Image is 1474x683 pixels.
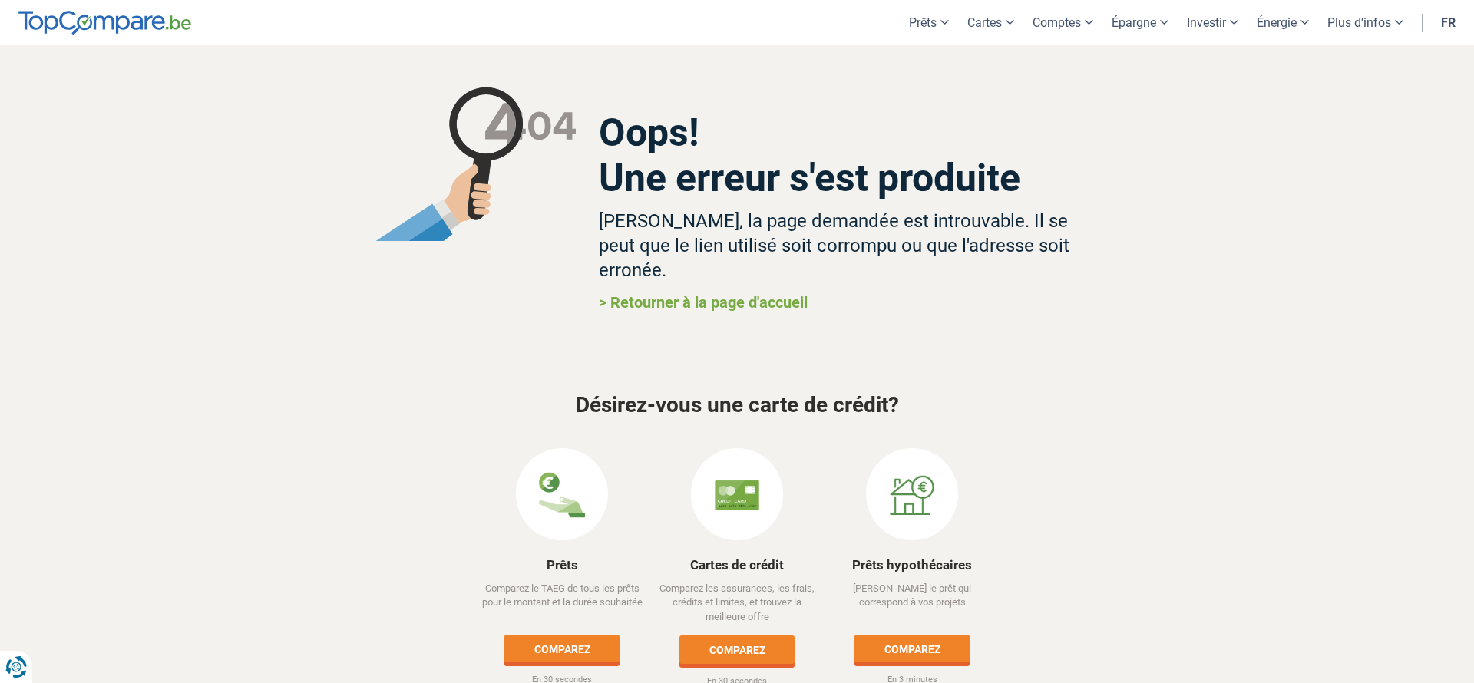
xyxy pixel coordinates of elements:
h3: [PERSON_NAME], la page demandée est introuvable. Il se peut que le lien utilisé soit corrompu ou ... [599,209,1100,282]
img: TopCompare [18,11,191,35]
a: Prêts [547,557,578,572]
p: Comparez les assurances, les frais, crédits et limites, et trouvez la meilleure offre [651,582,824,625]
img: Cartes de crédit [714,472,760,518]
h3: Désirez-vous une carte de crédit? [299,394,1175,417]
a: Cartes de crédit [690,557,784,572]
p: [PERSON_NAME] le prêt qui correspond à vos projets [826,582,999,623]
img: Prêts [539,472,585,518]
a: Comparez [854,635,970,662]
img: magnifying glass not found [375,87,577,241]
a: Prêts hypothécaires [852,557,972,572]
img: Prêts hypothécaires [889,472,935,518]
p: Comparez le TAEG de tous les prêts pour le montant et la durée souhaitée [476,582,649,623]
a: > Retourner à la page d'accueil [599,293,808,312]
a: Comparez [679,635,795,663]
h2: Oops! Une erreur s'est produite [599,111,1100,201]
a: Comparez [504,635,620,662]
